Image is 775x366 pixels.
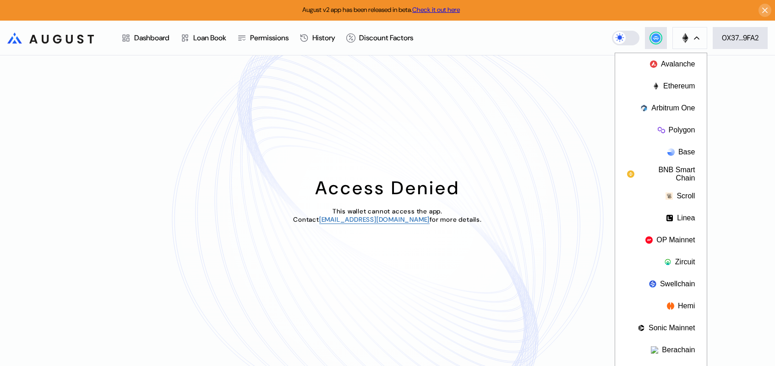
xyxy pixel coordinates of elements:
[651,346,658,354] img: chain logo
[175,21,232,55] a: Loan Book
[293,207,482,224] span: This wallet cannot access the app. Contact for more details.
[193,33,226,43] div: Loan Book
[615,295,707,317] button: Hemi
[302,5,460,14] span: August v2 app has been released in beta.
[615,53,707,75] button: Avalanche
[134,33,169,43] div: Dashboard
[615,163,707,185] button: BNB Smart Chain
[640,104,648,112] img: chain logo
[672,27,707,49] button: chain logo
[615,119,707,141] button: Polygon
[680,33,690,43] img: chain logo
[359,33,413,43] div: Discount Factors
[658,126,665,134] img: chain logo
[615,229,707,251] button: OP Mainnet
[722,33,759,43] div: 0X37...9FA2
[315,176,460,200] div: Access Denied
[667,148,675,156] img: chain logo
[116,21,175,55] a: Dashboard
[645,236,653,244] img: chain logo
[412,5,460,14] a: Check it out here
[713,27,768,49] button: 0X37...9FA2
[627,170,634,178] img: chain logo
[649,280,656,288] img: chain logo
[615,141,707,163] button: Base
[652,82,660,90] img: chain logo
[232,21,294,55] a: Permissions
[615,75,707,97] button: Ethereum
[666,214,673,222] img: chain logo
[615,207,707,229] button: Linea
[615,317,707,339] button: Sonic Mainnet
[650,60,657,68] img: chain logo
[312,33,335,43] div: History
[615,339,707,361] button: Berachain
[638,324,645,332] img: chain logo
[615,97,707,119] button: Arbitrum One
[615,251,707,273] button: Zircuit
[664,258,671,266] img: chain logo
[615,185,707,207] button: Scroll
[666,192,673,200] img: chain logo
[667,302,674,310] img: chain logo
[250,33,289,43] div: Permissions
[341,21,419,55] a: Discount Factors
[615,273,707,295] button: Swellchain
[294,21,341,55] a: History
[319,215,430,224] a: [EMAIL_ADDRESS][DOMAIN_NAME]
